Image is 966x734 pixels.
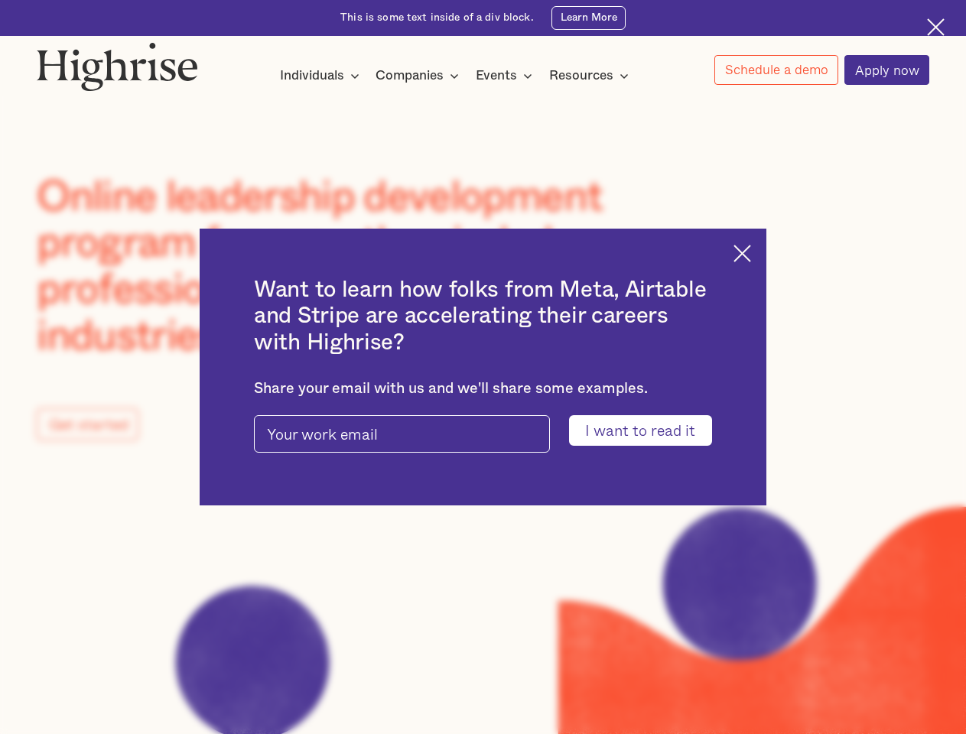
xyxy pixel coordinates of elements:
[280,67,344,85] div: Individuals
[476,67,537,85] div: Events
[844,55,929,85] a: Apply now
[549,67,633,85] div: Resources
[376,67,444,85] div: Companies
[254,277,712,356] h2: Want to learn how folks from Meta, Airtable and Stripe are accelerating their careers with Highrise?
[927,18,945,36] img: Cross icon
[254,415,550,453] input: Your work email
[733,245,751,262] img: Cross icon
[551,6,625,30] a: Learn More
[254,380,712,398] div: Share your email with us and we'll share some examples.
[280,67,364,85] div: Individuals
[569,415,712,445] input: I want to read it
[37,42,198,91] img: Highrise logo
[376,67,463,85] div: Companies
[340,11,534,25] div: This is some text inside of a div block.
[549,67,613,85] div: Resources
[476,67,517,85] div: Events
[254,415,712,445] form: pop-up-modal-form
[714,55,838,85] a: Schedule a demo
